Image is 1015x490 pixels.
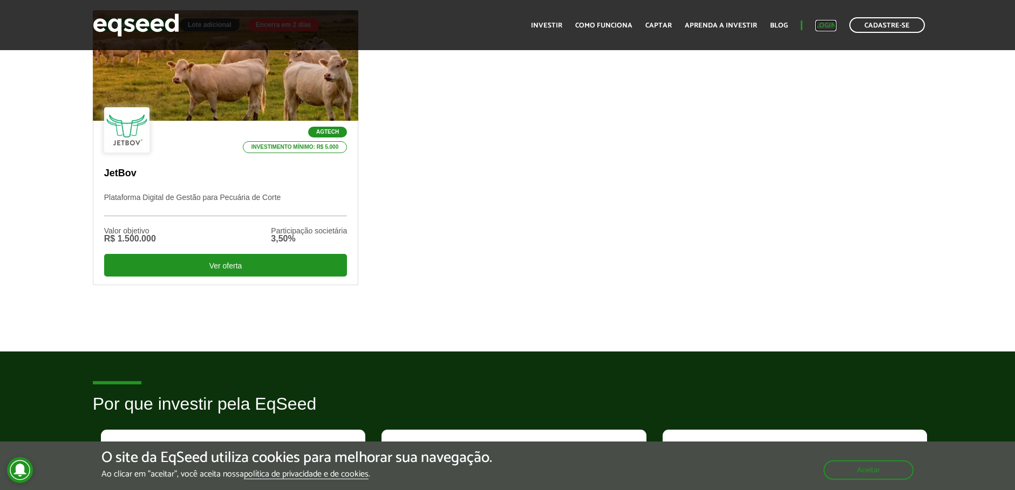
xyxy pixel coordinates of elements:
a: Aprenda a investir [685,22,757,29]
p: Ao clicar em "aceitar", você aceita nossa . [101,469,492,479]
a: Como funciona [575,22,632,29]
button: Aceitar [823,460,914,480]
div: Valor objetivo [104,227,156,234]
a: Captar [645,22,672,29]
p: Investimento mínimo: R$ 5.000 [243,141,348,153]
div: R$ 1.500.000 [104,234,156,243]
p: Plataforma Digital de Gestão para Pecuária de Corte [104,193,347,216]
a: Cadastre-se [849,17,925,33]
h5: O site da EqSeed utiliza cookies para melhorar sua navegação. [101,450,492,466]
h2: Por que investir pela EqSeed [93,395,923,430]
div: 3,50% [271,234,347,243]
a: Investir [531,22,562,29]
p: Agtech [308,127,347,137]
a: Blog [770,22,788,29]
a: política de privacidade e de cookies [244,470,369,479]
p: JetBov [104,168,347,180]
div: Participação societária [271,227,347,234]
div: Ver oferta [104,254,347,277]
a: Login [815,22,836,29]
a: Rodada garantida Lote adicional Encerra em 2 dias Agtech Investimento mínimo: R$ 5.000 JetBov Pla... [93,10,358,285]
img: EqSeed [93,11,179,39]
